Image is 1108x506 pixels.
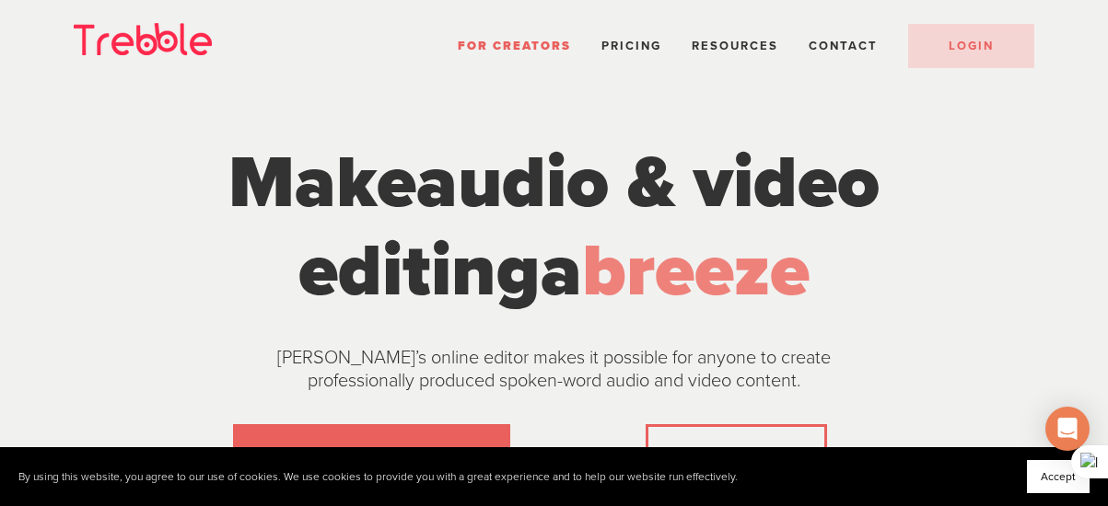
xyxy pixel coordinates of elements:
[1027,460,1090,493] button: Accept
[601,39,661,53] a: Pricing
[298,227,541,316] span: editing
[1041,470,1076,483] span: Accept
[416,139,880,227] span: audio & video
[949,39,994,53] span: LOGIN
[209,139,900,316] h1: Make a
[18,470,738,484] p: By using this website, you agree to our use of cookies. We use cookies to provide you with a grea...
[680,434,793,471] a: TRY SAMPLE
[233,424,510,483] a: GET STARTED FOR FREE
[692,39,778,53] span: Resources
[458,39,571,53] a: For Creators
[74,23,212,55] img: Trebble
[908,24,1034,68] a: LOGIN
[1045,407,1090,451] div: Open Intercom Messenger
[232,347,877,393] p: [PERSON_NAME]’s online editor makes it possible for anyone to create professionally produced spok...
[582,227,810,316] span: breeze
[809,39,878,53] a: Contact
